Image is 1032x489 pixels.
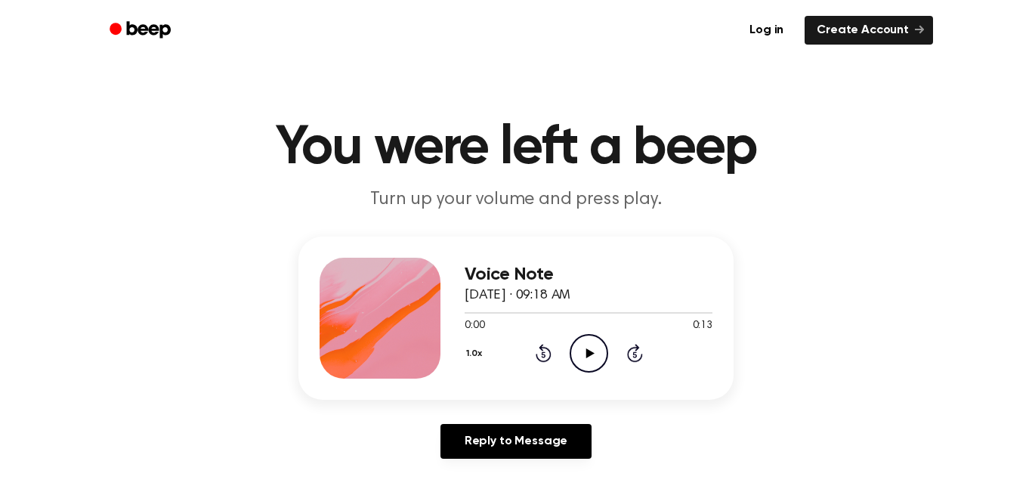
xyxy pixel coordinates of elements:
[440,424,592,459] a: Reply to Message
[465,318,484,334] span: 0:00
[226,187,806,212] p: Turn up your volume and press play.
[737,16,796,45] a: Log in
[99,16,184,45] a: Beep
[465,265,712,285] h3: Voice Note
[693,318,712,334] span: 0:13
[805,16,933,45] a: Create Account
[129,121,903,175] h1: You were left a beep
[465,289,570,302] span: [DATE] · 09:18 AM
[465,341,488,367] button: 1.0x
